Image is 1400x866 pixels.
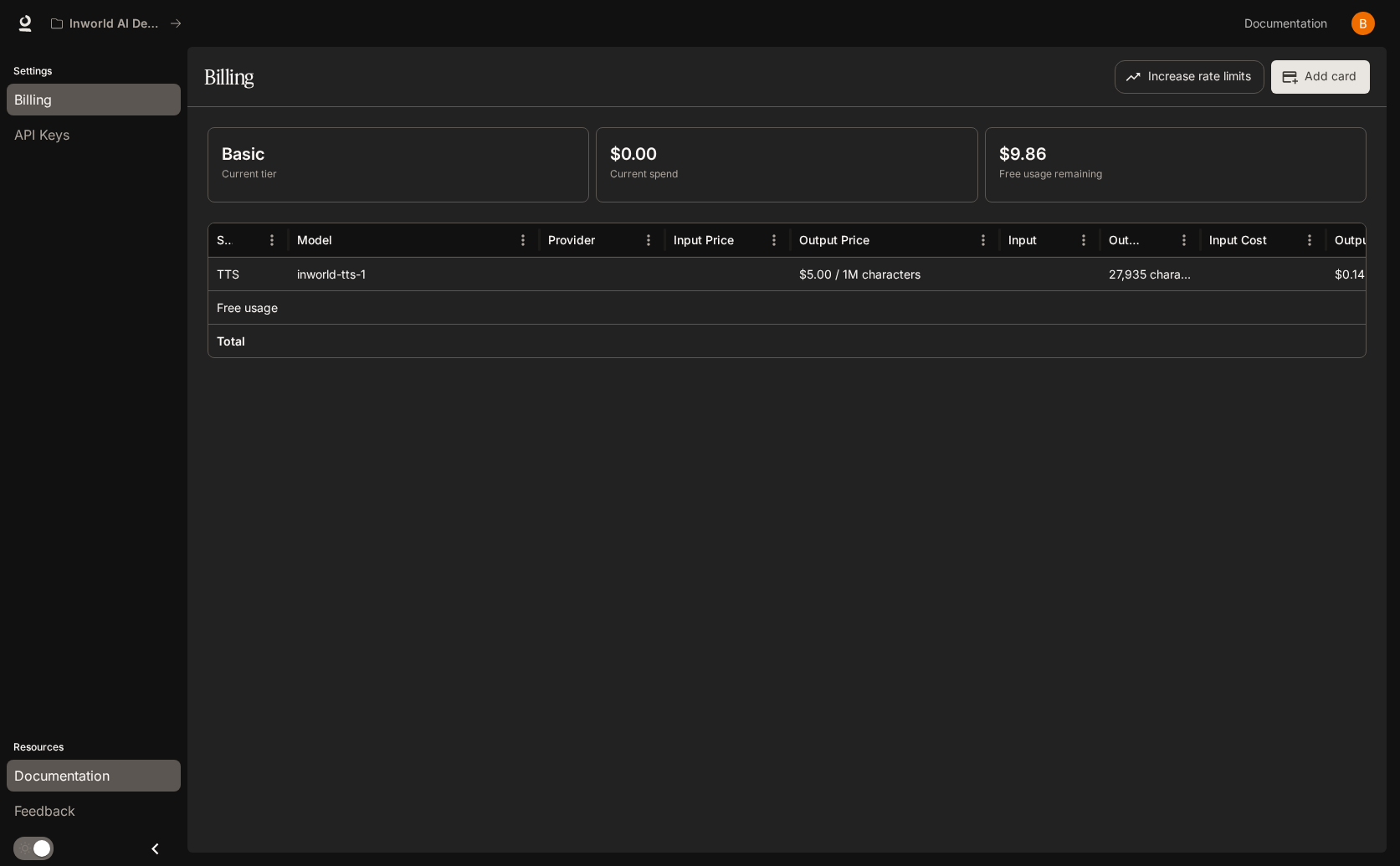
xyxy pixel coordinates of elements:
[1238,7,1340,40] a: Documentation
[597,228,622,253] button: Sort
[1297,228,1322,253] button: Menu
[736,228,761,253] button: Sort
[1008,233,1037,247] div: Input
[222,167,575,182] p: Current tier
[999,141,1352,167] p: $9.86
[791,257,1000,290] div: $5.00 / 1M characters
[1071,228,1096,253] button: Menu
[1109,233,1145,247] div: Output
[871,228,896,253] button: Sort
[1146,228,1172,253] button: Sort
[1209,233,1267,247] div: Input Cost
[1269,228,1294,253] button: Sort
[222,141,575,167] p: Basic
[762,228,787,253] button: Menu
[799,233,869,247] div: Output Price
[217,300,278,316] p: Free usage
[971,228,996,253] button: Menu
[510,228,536,253] button: Menu
[217,333,245,350] h6: Total
[289,257,540,290] div: inworld-tts-1
[259,228,285,253] button: Menu
[1346,7,1380,40] button: User avatar
[1100,257,1201,290] div: 27,935 characters
[674,233,734,247] div: Input Price
[610,141,963,167] p: $0.00
[1038,228,1064,253] button: Sort
[297,233,332,247] div: Model
[1244,13,1327,34] span: Documentation
[1351,12,1375,35] img: User avatar
[334,228,359,253] button: Sort
[999,167,1352,182] p: Free usage remaining
[1271,60,1370,94] button: Add card
[1115,60,1264,94] button: Increase rate limits
[610,167,963,182] p: Current spend
[217,266,239,283] p: TTS
[204,60,254,94] h1: Billing
[217,233,233,247] div: Service
[1335,233,1396,247] div: Output Cost
[69,17,163,31] p: Inworld AI Demos
[234,228,259,253] button: Sort
[548,233,595,247] div: Provider
[1172,228,1197,253] button: Menu
[44,7,189,40] button: All workspaces
[636,228,661,253] button: Menu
